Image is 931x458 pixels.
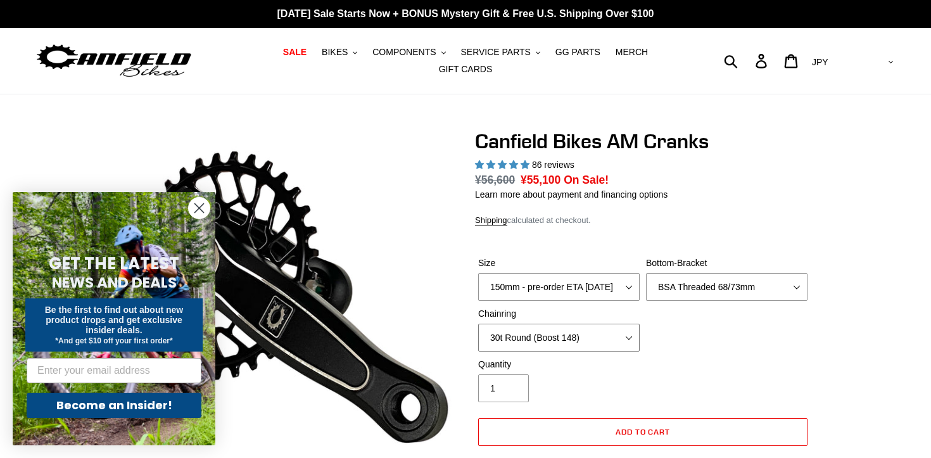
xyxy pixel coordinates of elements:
[49,252,179,275] span: GET THE LATEST
[439,64,493,75] span: GIFT CARDS
[52,272,177,293] span: NEWS AND DEALS
[616,47,648,58] span: MERCH
[475,174,515,186] s: ¥56,600
[475,215,507,226] a: Shipping
[478,418,807,446] button: Add to cart
[646,257,807,270] label: Bottom-Bracket
[27,393,201,418] button: Become an Insider!
[188,197,210,219] button: Close dialog
[532,160,574,170] span: 86 reviews
[521,174,560,186] span: ¥55,100
[55,336,172,345] span: *And get $10 off your first order*
[609,44,654,61] a: MERCH
[277,44,313,61] a: SALE
[475,214,811,227] div: calculated at checkout.
[564,172,609,188] span: On Sale!
[731,47,763,75] input: Search
[475,129,811,153] h1: Canfield Bikes AM Cranks
[283,47,307,58] span: SALE
[35,41,193,81] img: Canfield Bikes
[322,47,348,58] span: BIKES
[478,307,640,321] label: Chainring
[475,189,668,200] a: Learn more about payment and financing options
[27,358,201,383] input: Enter your email address
[454,44,546,61] button: SERVICE PARTS
[555,47,600,58] span: GG PARTS
[315,44,364,61] button: BIKES
[475,160,532,170] span: 4.97 stars
[616,427,671,436] span: Add to cart
[372,47,436,58] span: COMPONENTS
[433,61,499,78] a: GIFT CARDS
[45,305,184,335] span: Be the first to find out about new product drops and get exclusive insider deals.
[366,44,452,61] button: COMPONENTS
[460,47,530,58] span: SERVICE PARTS
[549,44,607,61] a: GG PARTS
[478,257,640,270] label: Size
[478,358,640,371] label: Quantity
